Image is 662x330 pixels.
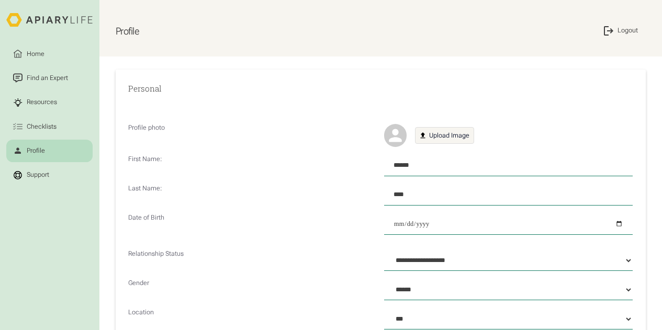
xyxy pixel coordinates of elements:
[6,91,93,113] a: Resources
[128,155,377,176] p: First Name:
[6,67,93,89] a: Find an Expert
[25,98,59,108] div: Resources
[128,279,377,300] p: Gender
[6,116,93,138] a: Checklists
[25,49,46,59] div: Home
[6,43,93,65] a: Home
[6,140,93,162] a: Profile
[128,185,377,206] p: Last Name:
[128,250,377,271] p: Relationship Status
[128,124,377,146] p: Profile photo
[25,73,70,83] div: Find an Expert
[25,146,47,156] div: Profile
[128,83,377,95] h2: Personal
[429,129,469,143] div: Upload Image
[6,164,93,186] a: Support
[25,122,58,132] div: Checklists
[415,127,474,144] a: Upload Image
[116,26,140,37] h1: Profile
[597,19,646,42] a: Logout
[616,26,639,36] div: Logout
[25,170,51,180] div: Support
[128,214,377,242] p: Date of Birth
